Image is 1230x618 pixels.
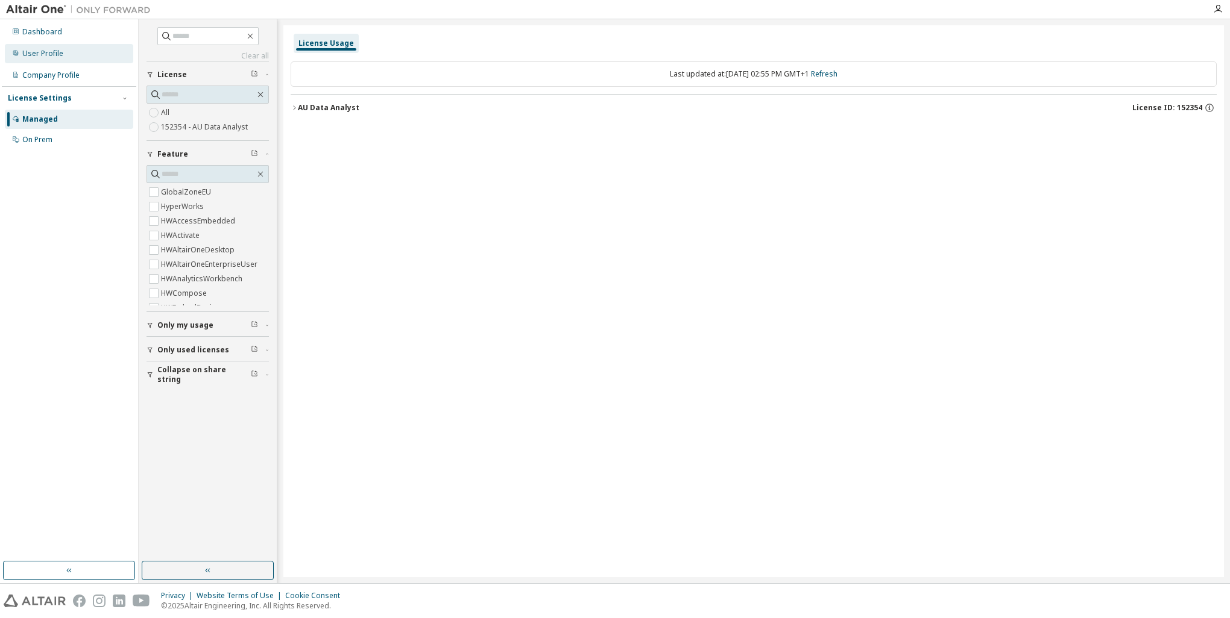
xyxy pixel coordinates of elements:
[157,345,229,355] span: Only used licenses
[22,135,52,145] div: On Prem
[161,243,237,257] label: HWAltairOneDesktop
[4,595,66,607] img: altair_logo.svg
[73,595,86,607] img: facebook.svg
[6,4,157,16] img: Altair One
[161,105,172,120] label: All
[93,595,106,607] img: instagram.svg
[157,149,188,159] span: Feature
[251,70,258,80] span: Clear filter
[161,199,206,214] label: HyperWorks
[161,228,202,243] label: HWActivate
[157,70,187,80] span: License
[147,312,269,339] button: Only my usage
[22,27,62,37] div: Dashboard
[161,286,209,301] label: HWCompose
[298,103,359,113] div: AU Data Analyst
[251,149,258,159] span: Clear filter
[298,39,354,48] div: License Usage
[147,337,269,363] button: Only used licenses
[161,591,197,601] div: Privacy
[161,120,250,134] label: 152354 - AU Data Analyst
[161,272,245,286] label: HWAnalyticsWorkbench
[291,95,1217,121] button: AU Data AnalystLicense ID: 152354
[22,49,63,58] div: User Profile
[147,51,269,61] a: Clear all
[291,61,1217,87] div: Last updated at: [DATE] 02:55 PM GMT+1
[147,361,269,388] button: Collapse on share string
[147,61,269,88] button: License
[197,591,285,601] div: Website Terms of Use
[161,601,347,611] p: © 2025 Altair Engineering, Inc. All Rights Reserved.
[161,185,213,199] label: GlobalZoneEU
[251,345,258,355] span: Clear filter
[161,301,218,315] label: HWEmbedBasic
[161,257,260,272] label: HWAltairOneEnterpriseUser
[811,69,837,79] a: Refresh
[113,595,125,607] img: linkedin.svg
[22,70,80,80] div: Company Profile
[251,320,258,330] span: Clear filter
[285,591,347,601] div: Cookie Consent
[22,114,58,124] div: Managed
[1132,103,1202,113] span: License ID: 152354
[8,93,72,103] div: License Settings
[157,320,213,330] span: Only my usage
[157,365,251,384] span: Collapse on share string
[161,214,238,228] label: HWAccessEmbedded
[147,141,269,167] button: Feature
[133,595,150,607] img: youtube.svg
[251,370,258,379] span: Clear filter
